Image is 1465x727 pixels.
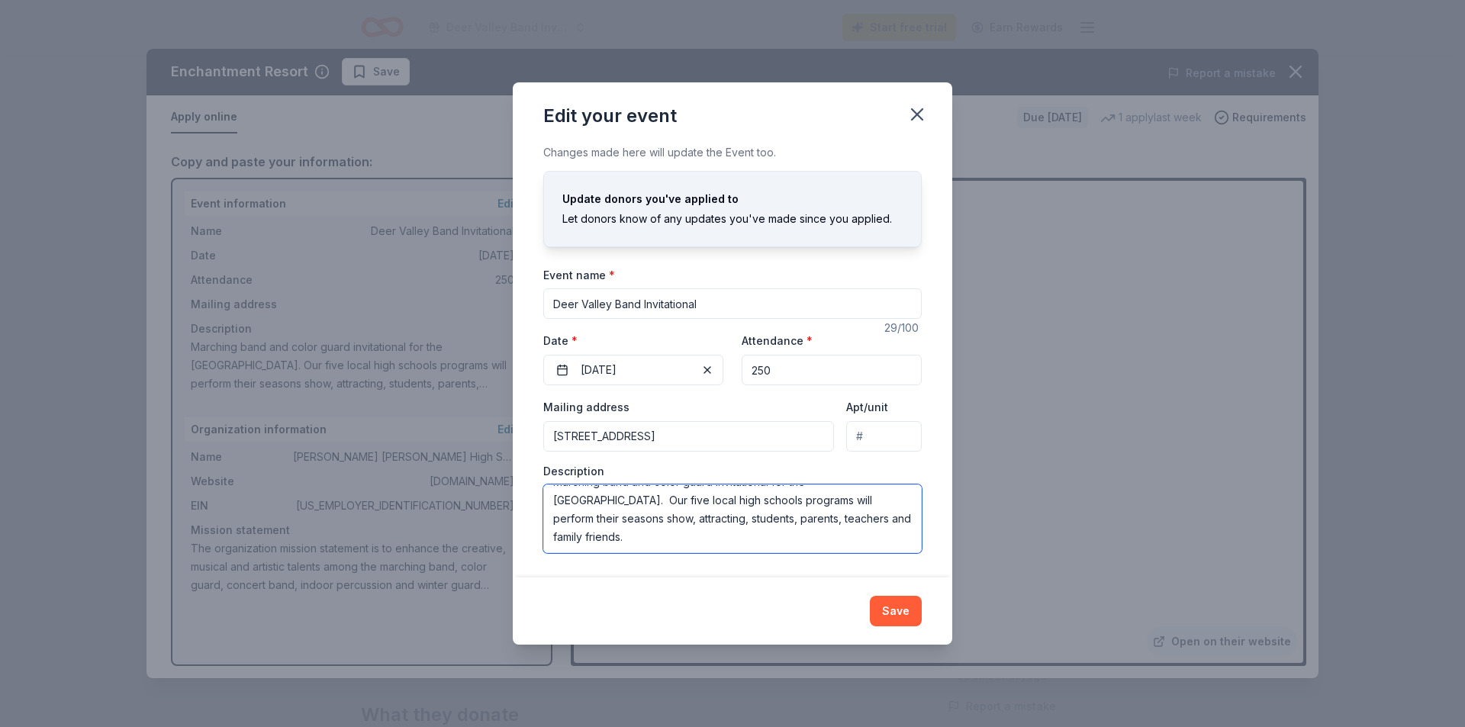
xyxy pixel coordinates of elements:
div: Edit your event [543,104,677,128]
input: 20 [742,355,922,385]
label: Apt/unit [846,400,888,415]
button: [DATE] [543,355,723,385]
button: Save [870,596,922,626]
div: 29 /100 [884,319,922,337]
label: Date [543,333,723,349]
div: Changes made here will update the Event too. [543,143,922,162]
label: Mailing address [543,400,629,415]
input: Spring Fundraiser [543,288,922,319]
label: Event name [543,268,615,283]
input: Enter a US address [543,421,834,452]
label: Attendance [742,333,813,349]
div: Update donors you've applied to [562,190,903,208]
label: Description [543,464,604,479]
div: Let donors know of any updates you've made since you applied. [562,210,903,228]
textarea: Marching band and color guard invitational for the [GEOGRAPHIC_DATA]. Our five local high schools... [543,484,922,553]
input: # [846,421,922,452]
